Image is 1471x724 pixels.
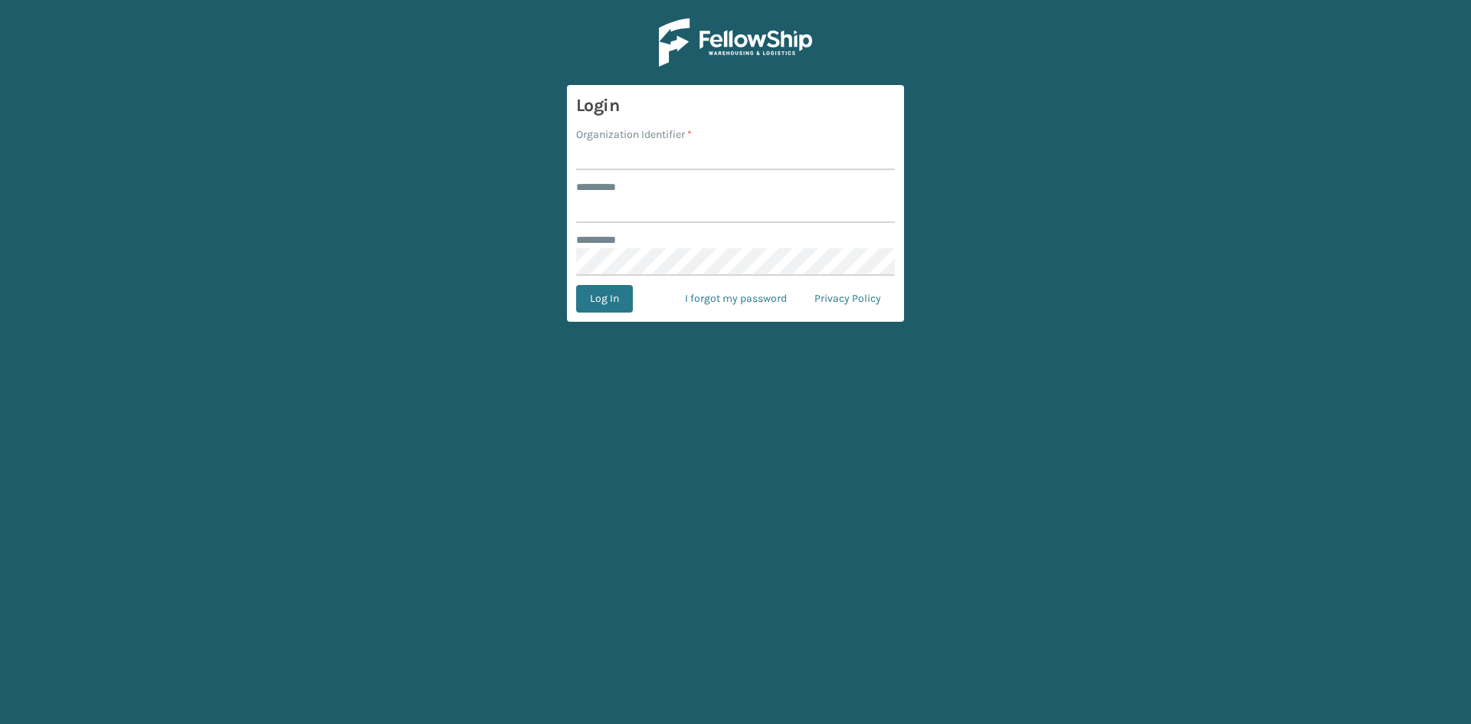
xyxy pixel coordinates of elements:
[576,285,633,313] button: Log In
[576,94,895,117] h3: Login
[801,285,895,313] a: Privacy Policy
[659,18,812,67] img: Logo
[671,285,801,313] a: I forgot my password
[576,126,692,143] label: Organization Identifier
